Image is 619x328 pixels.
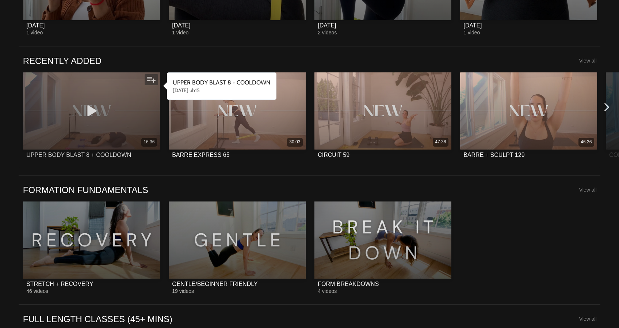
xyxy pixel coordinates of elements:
[463,30,480,35] span: 1 video
[173,87,271,94] div: [DATE] ub15
[581,139,592,145] div: 46:26
[169,201,306,294] a: GENTLE/BEGINNER FRIENDLYGENTLE/BEGINNER FRIENDLY19 videos
[172,280,257,287] div: GENTLE/BEGINNER FRIENDLY
[145,74,158,85] button: Add to my list
[460,72,597,165] a: BARRE + SCULPT 12946:26BARRE + SCULPT 129
[26,151,131,158] div: UPPER BODY BLAST 8 + COOLDOWN
[318,30,337,35] span: 2 videos
[172,22,190,29] div: [DATE]
[579,316,597,322] a: View all
[23,313,172,325] a: FULL LENGTH CLASSES (45+ MINS)
[318,280,379,287] div: FORM BREAKDOWNS
[463,151,524,158] div: BARRE + SCULPT 129
[172,30,188,35] span: 1 video
[579,58,597,64] a: View all
[169,72,306,165] a: BARRE EXPRESS 6530:03BARRE EXPRESS 65
[289,139,300,145] div: 30:03
[26,22,45,29] div: [DATE]
[314,72,451,165] a: CIRCUIT 5947:38CIRCUIT 59
[318,288,337,294] span: 4 videos
[579,187,597,193] a: View all
[144,139,154,145] div: 16:36
[314,201,451,294] a: FORM BREAKDOWNSFORM BREAKDOWNS4 videos
[435,139,446,145] div: 47:38
[23,184,148,196] a: FORMATION FUNDAMENTALS
[23,201,160,294] a: STRETCH + RECOVERYSTRETCH + RECOVERY46 videos
[23,55,102,67] a: RECENTLY ADDED
[318,151,349,158] div: CIRCUIT 59
[26,288,48,294] span: 46 videos
[173,79,270,86] strong: UPPER BODY BLAST 8 + COOLDOWN
[318,22,336,29] div: [DATE]
[23,72,160,165] a: UPPER BODY BLAST 8 + COOLDOWN16:36UPPER BODY BLAST 8 + COOLDOWN
[463,22,482,29] div: [DATE]
[172,151,229,158] div: BARRE EXPRESS 65
[26,280,93,287] div: STRETCH + RECOVERY
[172,288,194,294] span: 19 videos
[26,30,43,35] span: 1 video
